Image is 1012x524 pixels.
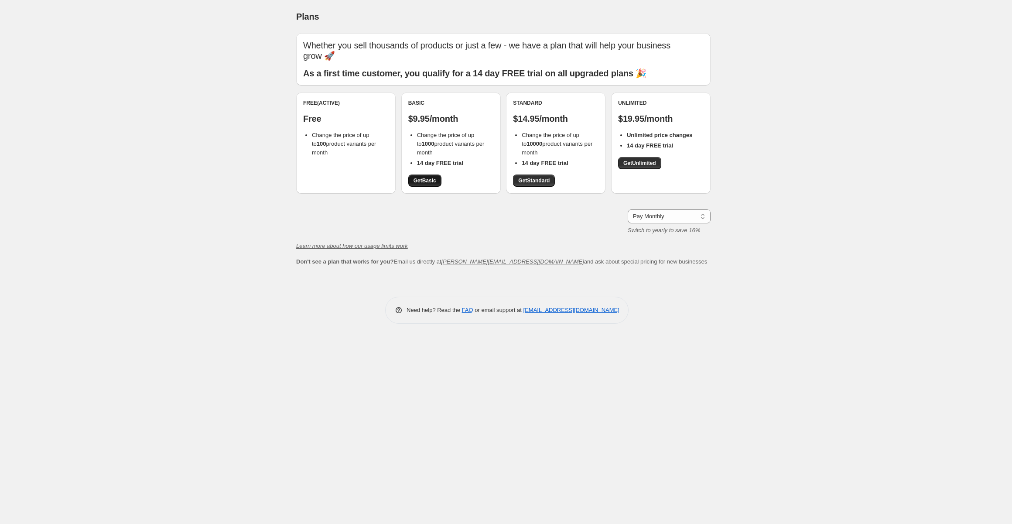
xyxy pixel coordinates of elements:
span: Get Unlimited [623,160,656,167]
b: 10000 [527,140,542,147]
b: 14 day FREE trial [627,142,673,149]
p: $14.95/month [513,113,598,124]
p: Whether you sell thousands of products or just a few - we have a plan that will help your busines... [303,40,704,61]
p: $19.95/month [618,113,704,124]
div: Standard [513,99,598,106]
a: FAQ [462,307,473,313]
span: Get Standard [518,177,550,184]
b: Don't see a plan that works for you? [296,258,393,265]
a: Learn more about how our usage limits work [296,243,408,249]
div: Free (Active) [303,99,389,106]
a: GetBasic [408,175,441,187]
p: Free [303,113,389,124]
span: Change the price of up to product variants per month [417,132,485,156]
div: Unlimited [618,99,704,106]
b: 1000 [422,140,434,147]
b: 14 day FREE trial [417,160,463,166]
span: Plans [296,12,319,21]
span: Change the price of up to product variants per month [522,132,592,156]
p: $9.95/month [408,113,494,124]
a: GetStandard [513,175,555,187]
b: 14 day FREE trial [522,160,568,166]
b: 100 [317,140,326,147]
a: GetUnlimited [618,157,661,169]
div: Basic [408,99,494,106]
span: Change the price of up to product variants per month [312,132,376,156]
b: Unlimited price changes [627,132,692,138]
b: As a first time customer, you qualify for a 14 day FREE trial on all upgraded plans 🎉 [303,68,646,78]
i: Switch to yearly to save 16% [628,227,700,233]
span: Email us directly at and ask about special pricing for new businesses [296,258,707,265]
span: or email support at [473,307,523,313]
a: [EMAIL_ADDRESS][DOMAIN_NAME] [523,307,619,313]
span: Get Basic [414,177,436,184]
a: [PERSON_NAME][EMAIL_ADDRESS][DOMAIN_NAME] [441,258,584,265]
span: Need help? Read the [407,307,462,313]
